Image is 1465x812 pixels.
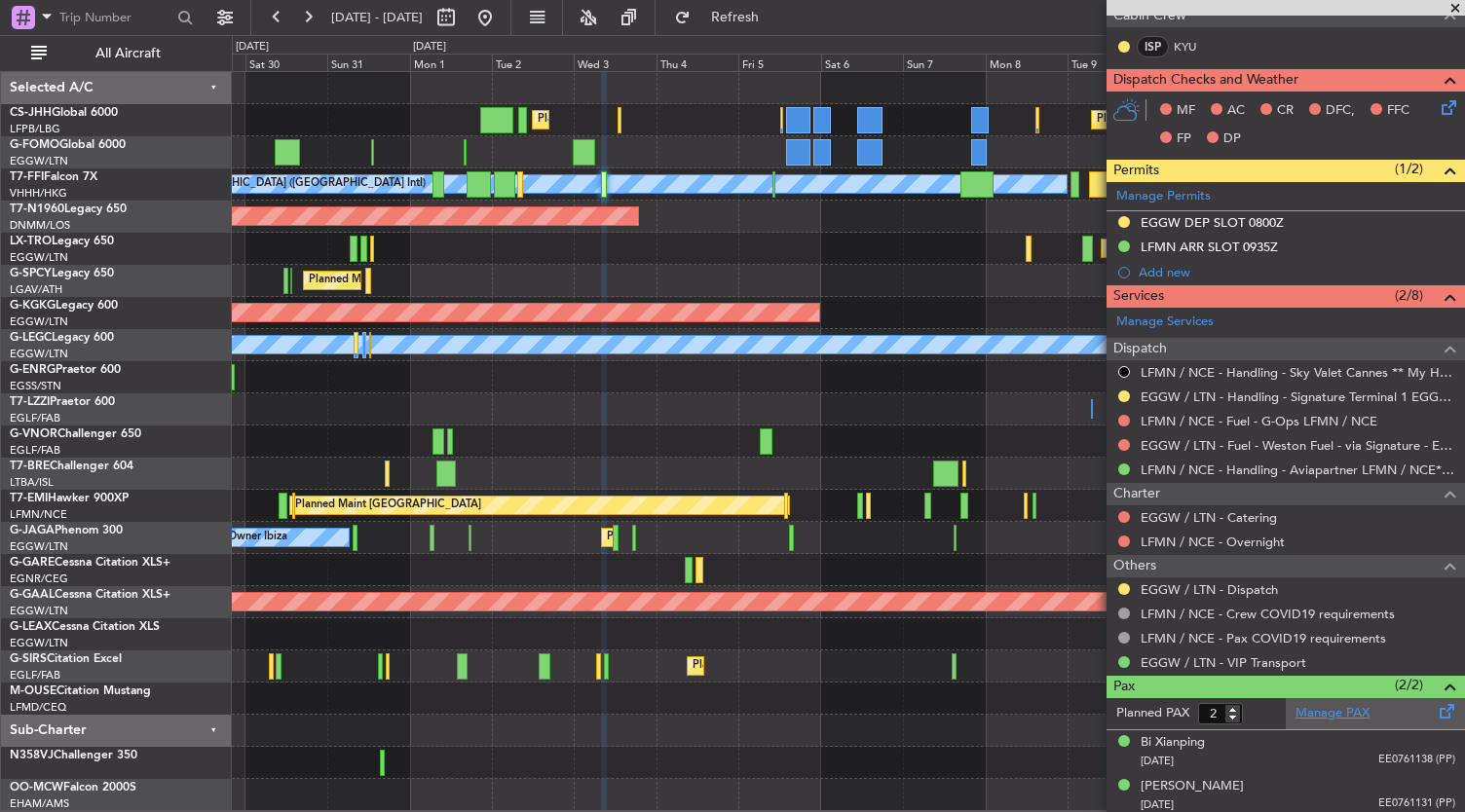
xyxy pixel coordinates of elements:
span: Pax [1113,676,1135,698]
a: LFMN / NCE - Handling - Aviapartner LFMN / NCE*****MY HANDLING**** [1141,461,1455,478]
div: Planned Maint [GEOGRAPHIC_DATA] ([GEOGRAPHIC_DATA]) [1097,105,1404,134]
span: G-LEGC [10,332,52,344]
span: G-ENRG [10,364,56,376]
span: G-SIRS [10,653,47,665]
span: T7-LZZI [10,396,50,408]
span: G-KGKG [10,300,56,312]
span: (2/8) [1395,285,1423,306]
a: LFMN/NCE [10,507,67,522]
span: LX-TRO [10,236,52,247]
a: G-KGKGLegacy 600 [10,300,118,312]
a: EGGW/LTN [10,347,68,361]
a: G-SPCYLegacy 650 [10,268,114,279]
a: CS-JHHGlobal 6000 [10,107,118,119]
a: Manage Services [1116,313,1214,332]
a: G-SIRSCitation Excel [10,653,122,665]
a: LFMN / NCE - Overnight [1141,534,1285,550]
span: G-VNOR [10,428,57,440]
span: Dispatch Checks and Weather [1113,69,1298,92]
a: EGGW/LTN [10,604,68,618]
a: G-ENRGPraetor 600 [10,364,121,376]
a: EGGW/LTN [10,250,68,265]
a: VHHH/HKG [10,186,67,201]
input: Trip Number [59,3,171,32]
a: T7-LZZIPraetor 600 [10,396,115,408]
div: Tue 2 [492,54,574,71]
a: LFMN / NCE - Crew COVID19 requirements [1141,606,1395,622]
span: M-OUSE [10,685,56,697]
span: Dispatch [1113,338,1167,360]
span: FP [1177,129,1191,149]
button: Refresh [665,2,782,33]
a: T7-BREChallenger 604 [10,461,133,472]
span: G-JAGA [10,525,55,536]
span: AC [1227,101,1245,121]
a: OO-MCWFalcon 2000S [10,782,136,794]
span: DP [1223,129,1241,149]
span: T7-N1960 [10,203,64,215]
a: EGGW / LTN - Catering [1141,509,1277,526]
span: G-GAAL [10,589,55,601]
a: LX-TROLegacy 650 [10,236,114,247]
span: (2/2) [1395,675,1423,695]
a: EGGW / LTN - Dispatch [1141,581,1278,598]
a: EGSS/STN [10,379,61,393]
a: T7-N1960Legacy 650 [10,203,127,215]
span: G-SPCY [10,268,52,279]
span: Others [1113,555,1156,577]
a: EGGW/LTN [10,154,68,168]
span: G-LEAX [10,621,52,633]
div: [PERSON_NAME] [1141,777,1244,796]
a: LGAV/ATH [10,282,62,297]
span: Cabin Crew [1113,5,1186,27]
a: DNMM/LOS [10,218,70,233]
span: G-FOMO [10,139,59,151]
span: All Aircraft [51,47,206,60]
div: Wed 3 [574,54,656,71]
a: G-LEAXCessna Citation XLS [10,621,160,633]
a: LFPB/LBG [10,122,60,136]
span: Charter [1113,483,1160,505]
div: Add new [1139,264,1455,280]
a: EGGW/LTN [10,539,68,554]
div: Planned Maint [GEOGRAPHIC_DATA] [295,491,481,520]
span: OO-MCW [10,782,63,794]
a: LFMN / NCE - Pax COVID19 requirements [1141,630,1386,646]
span: T7-FFI [10,171,44,183]
span: [DATE] [1141,797,1174,812]
span: EE0761138 (PP) [1378,752,1455,768]
a: LFMN / NCE - Handling - Sky Valet Cannes ** My Handling**LFMD / CEQ [1141,364,1455,381]
a: EGGW/LTN [10,636,68,650]
div: ISP [1137,36,1169,57]
a: G-LEGCLegacy 600 [10,332,114,344]
a: G-JAGAPhenom 300 [10,525,123,536]
span: CS-JHH [10,107,52,119]
div: Sun 7 [903,54,985,71]
span: [DATE] - [DATE] [331,9,423,26]
a: G-FOMOGlobal 6000 [10,139,126,151]
a: M-OUSECitation Mustang [10,685,151,697]
div: Sat 6 [821,54,903,71]
span: EE0761131 (PP) [1378,795,1455,812]
a: EGGW / LTN - Fuel - Weston Fuel - via Signature - EGGW/LTN [1141,437,1455,454]
a: Manage Permits [1116,187,1211,206]
span: G-GARE [10,557,55,569]
a: G-GAALCessna Citation XLS+ [10,589,170,601]
div: [DATE] [236,39,269,55]
a: EGNR/CEG [10,572,68,586]
a: EGGW / LTN - VIP Transport [1141,654,1306,671]
div: Bi Xianping [1141,733,1205,753]
a: KYU [1174,38,1218,55]
div: Planned Maint Athens ([PERSON_NAME] Intl) [309,266,533,295]
a: EGLF/FAB [10,411,60,425]
a: EGLF/FAB [10,443,60,458]
div: Mon 1 [410,54,492,71]
a: T7-EMIHawker 900XP [10,493,129,504]
a: EGGW / LTN - Handling - Signature Terminal 1 EGGW / LTN [1141,388,1455,405]
span: Services [1113,285,1164,308]
a: T7-FFIFalcon 7X [10,171,97,183]
a: EGGW/LTN [10,314,68,329]
label: Planned PAX [1116,704,1189,723]
span: (1/2) [1395,159,1423,179]
button: All Aircraft [21,38,211,69]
